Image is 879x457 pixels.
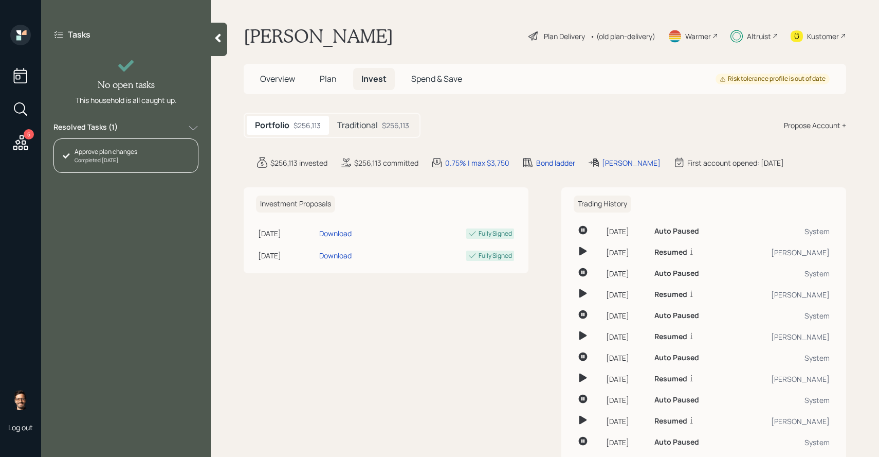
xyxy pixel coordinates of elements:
div: 5 [24,129,34,139]
div: [DATE] [606,395,646,406]
div: [DATE] [258,228,315,239]
div: Altruist [747,31,771,42]
div: Download [319,228,352,239]
div: Download [319,250,352,261]
div: System [736,226,830,237]
h6: Auto Paused [654,354,699,362]
div: Plan Delivery [544,31,585,42]
div: Kustomer [807,31,839,42]
h6: Auto Paused [654,438,699,447]
h6: Resumed [654,375,687,383]
div: [DATE] [606,374,646,384]
div: $256,113 [294,120,321,131]
h5: Portfolio [255,120,289,130]
h6: Resumed [654,332,687,341]
div: Fully Signed [479,229,512,238]
h6: Investment Proposals [256,196,335,213]
div: System [736,268,830,279]
label: Tasks [68,29,90,40]
div: Approve plan changes [75,147,137,156]
div: [DATE] [606,268,646,279]
h6: Auto Paused [654,227,699,236]
div: Warmer [685,31,711,42]
label: Resolved Tasks ( 1 ) [53,122,118,134]
div: [PERSON_NAME] [602,157,661,168]
div: Risk tolerance profile is out of date [720,75,826,83]
div: 0.75% | max $3,750 [445,157,509,168]
div: [DATE] [606,247,646,258]
div: [DATE] [606,226,646,237]
div: This household is all caught up. [76,95,177,106]
div: [PERSON_NAME] [736,247,830,258]
h6: Resumed [654,290,687,299]
div: Propose Account + [784,120,846,131]
h6: Trading History [574,196,631,213]
h4: No open tasks [98,79,155,91]
div: Bond ladder [536,157,575,168]
div: System [736,437,830,448]
div: Completed [DATE] [75,156,137,164]
div: [PERSON_NAME] [736,416,830,427]
div: System [736,395,830,406]
h6: Auto Paused [654,311,699,320]
h5: Traditional [337,120,378,130]
h6: Resumed [654,248,687,257]
div: [DATE] [606,416,646,427]
h1: [PERSON_NAME] [244,25,393,47]
div: First account opened: [DATE] [687,157,784,168]
h6: Auto Paused [654,269,699,278]
div: [PERSON_NAME] [736,289,830,300]
h6: Resumed [654,417,687,426]
div: [DATE] [606,437,646,448]
div: [DATE] [606,331,646,342]
div: Log out [8,423,33,432]
div: [DATE] [258,250,315,261]
div: [DATE] [606,289,646,300]
span: Spend & Save [411,73,462,84]
div: $256,113 invested [270,157,327,168]
span: Overview [260,73,295,84]
div: System [736,353,830,363]
div: [PERSON_NAME] [736,374,830,384]
div: [DATE] [606,310,646,321]
div: Fully Signed [479,251,512,260]
div: • (old plan-delivery) [590,31,655,42]
span: Invest [361,73,387,84]
span: Plan [320,73,337,84]
img: sami-boghos-headshot.png [10,390,31,410]
div: $256,113 committed [354,157,418,168]
div: System [736,310,830,321]
div: [DATE] [606,353,646,363]
h6: Auto Paused [654,396,699,405]
div: [PERSON_NAME] [736,331,830,342]
div: $256,113 [382,120,409,131]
